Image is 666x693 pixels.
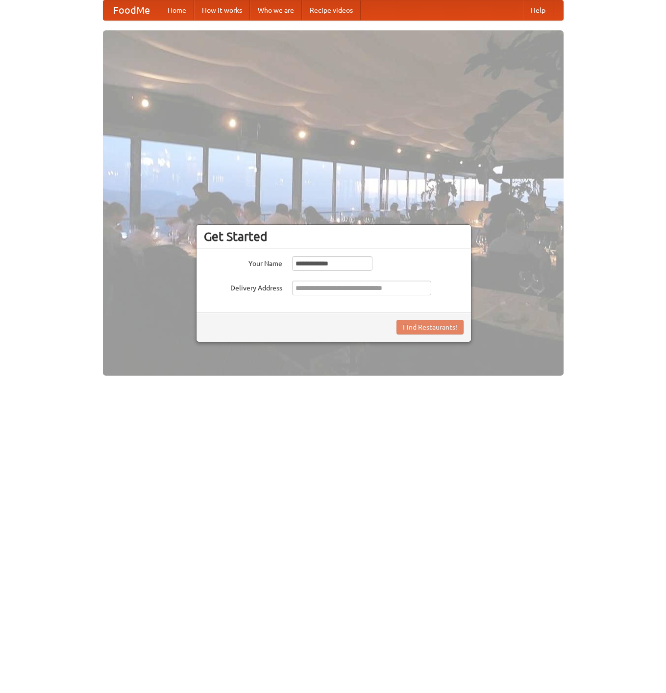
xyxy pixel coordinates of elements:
[204,229,464,244] h3: Get Started
[103,0,160,20] a: FoodMe
[523,0,553,20] a: Help
[160,0,194,20] a: Home
[194,0,250,20] a: How it works
[250,0,302,20] a: Who we are
[302,0,361,20] a: Recipe videos
[204,256,282,268] label: Your Name
[204,281,282,293] label: Delivery Address
[396,320,464,335] button: Find Restaurants!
